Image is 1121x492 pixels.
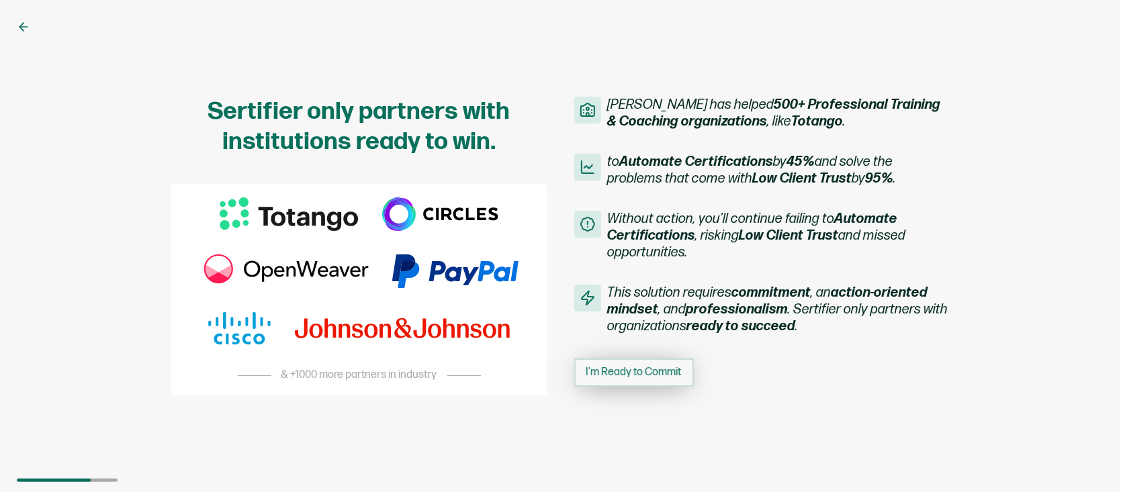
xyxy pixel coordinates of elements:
[753,170,852,187] b: Low Client Trust
[866,170,894,187] b: 95%
[574,358,694,387] button: I'm Ready to Commit
[281,368,437,382] span: & +1000 more partners in industry
[608,285,950,335] span: This solution requires , an , and . Sertifier only partners with organizations .
[608,97,950,130] span: [PERSON_NAME] has helped , like .
[199,254,369,288] img: openweaver-logo.svg
[739,228,839,244] b: Low Client Trust
[687,318,796,334] b: ready to succeed
[787,154,815,170] b: 45%
[586,367,682,378] span: I'm Ready to Commit
[1054,428,1121,492] iframe: Chat Widget
[620,154,774,170] b: Automate Certifications
[382,197,498,231] img: circles-logo.svg
[732,285,811,301] b: commitment
[608,154,950,187] span: to by and solve the problems that come with by .
[171,97,547,157] h1: Sertifier only partners with institutions ready to win.
[608,211,950,261] span: Without action, you’ll continue failing to , risking and missed opportunities.
[608,97,941,130] b: 500+ Professional Training & Coaching organizations
[608,211,898,244] b: Automate Certifications
[208,311,271,345] img: cisco-logo.svg
[792,113,844,130] b: Totango
[608,285,928,317] b: action-oriented mindset
[392,254,519,288] img: paypal-logo.svg
[686,301,789,317] b: professionalism
[220,197,359,231] img: totango-logo.svg
[295,318,510,338] img: jj-logo.svg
